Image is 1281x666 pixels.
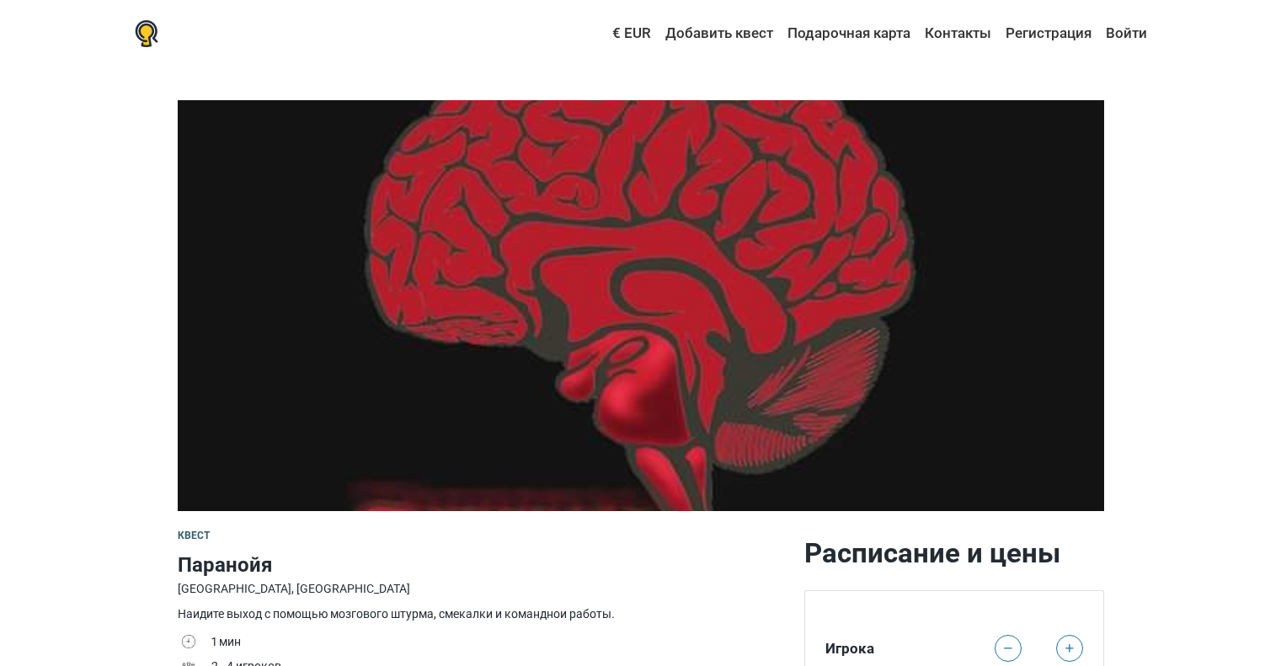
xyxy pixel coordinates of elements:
[178,530,211,541] span: Квест
[608,19,655,49] a: € EUR
[1001,19,1096,49] a: Регистрация
[1102,19,1147,49] a: Войти
[661,19,777,49] a: Добавить квест
[178,100,1104,511] img: Паранойя photo 1
[783,19,915,49] a: Подарочная карта
[804,536,1104,570] h2: Расписание и цены
[819,635,954,662] div: Игрока
[921,19,995,49] a: Контакты
[135,20,158,47] img: Nowescape logo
